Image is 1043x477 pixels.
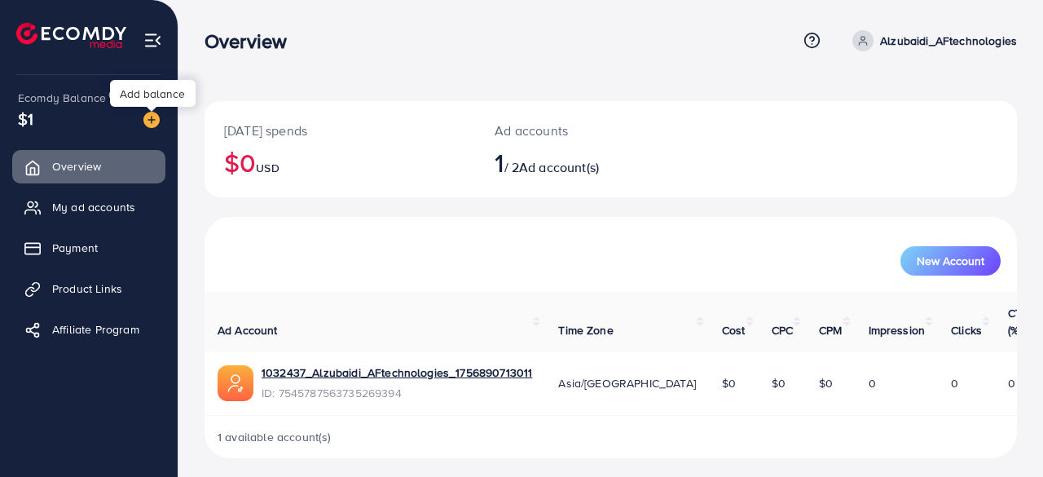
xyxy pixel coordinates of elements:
span: $0 [772,375,786,391]
p: Ad accounts [495,121,658,140]
a: 1032437_Alzubaidi_AFtechnologies_1756890713011 [262,364,532,381]
h2: / 2 [495,147,658,178]
img: menu [143,31,162,50]
img: ic-ads-acc.e4c84228.svg [218,365,253,401]
span: Cost [722,322,746,338]
span: Affiliate Program [52,321,139,338]
span: $1 [18,107,33,130]
a: Overview [12,150,165,183]
span: Ecomdy Balance [18,90,106,106]
span: Overview [52,158,101,174]
span: Impression [869,322,926,338]
img: image [143,112,160,128]
span: Time Zone [558,322,613,338]
img: logo [16,23,126,48]
span: 0 [1008,375,1015,391]
span: Product Links [52,280,122,297]
span: CTR (%) [1008,305,1029,338]
span: 1 [495,144,504,181]
span: CPC [772,322,793,338]
span: My ad accounts [52,199,135,215]
span: Asia/[GEOGRAPHIC_DATA] [558,375,696,391]
h2: $0 [224,147,455,178]
span: $0 [819,375,833,391]
p: [DATE] spends [224,121,455,140]
a: Payment [12,232,165,264]
span: USD [256,160,279,176]
span: Ad account(s) [519,158,599,176]
div: Add balance [110,80,196,107]
span: 0 [869,375,876,391]
span: ID: 7545787563735269394 [262,385,532,401]
span: Ad Account [218,322,278,338]
span: New Account [917,255,984,267]
span: CPM [819,322,842,338]
a: My ad accounts [12,191,165,223]
iframe: Chat [974,404,1031,465]
span: 0 [951,375,958,391]
span: $0 [722,375,736,391]
h3: Overview [205,29,300,53]
span: Clicks [951,322,982,338]
p: Alzubaidi_AFtechnologies [880,31,1017,51]
span: Payment [52,240,98,256]
a: Product Links [12,272,165,305]
a: Alzubaidi_AFtechnologies [846,30,1017,51]
a: Affiliate Program [12,313,165,346]
span: 1 available account(s) [218,429,332,445]
button: New Account [900,246,1001,276]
